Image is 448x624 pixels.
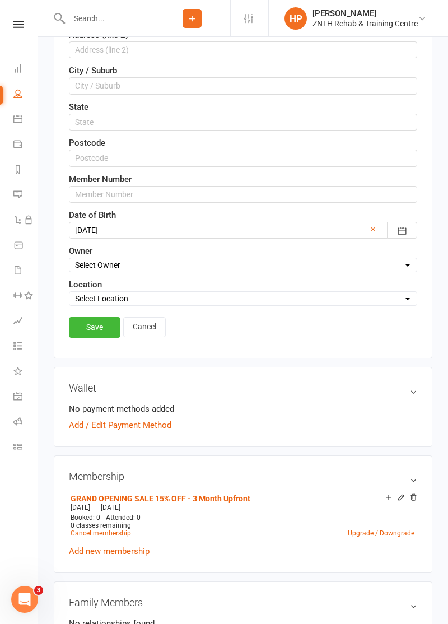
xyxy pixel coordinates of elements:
[69,136,105,150] label: Postcode
[69,41,417,58] input: Address (line 2)
[69,77,417,94] input: City / Suburb
[68,503,417,512] div: —
[312,18,418,29] div: ZNTH Rehab & Training Centre
[13,234,39,259] a: Product Sales
[13,57,39,82] a: Dashboard
[101,504,120,511] span: [DATE]
[69,317,120,337] a: Save
[13,158,39,183] a: Reports
[13,410,39,435] a: Roll call kiosk mode
[71,529,131,537] a: Cancel membership
[371,222,375,236] a: ×
[71,521,131,529] span: 0 classes remaining
[13,133,39,158] a: Payments
[348,529,414,537] a: Upgrade / Downgrade
[13,435,39,460] a: Class kiosk mode
[13,82,39,108] a: People
[69,382,417,394] h3: Wallet
[284,7,307,30] div: HP
[13,309,39,334] a: Assessments
[34,586,43,595] span: 3
[13,108,39,133] a: Calendar
[69,418,171,432] a: Add / Edit Payment Method
[71,494,250,503] a: GRAND OPENING SALE 15% OFF - 3 Month Upfront
[69,100,88,114] label: State
[69,244,92,258] label: Owner
[69,278,102,291] label: Location
[69,208,116,222] label: Date of Birth
[71,504,90,511] span: [DATE]
[106,514,141,521] span: Attended: 0
[71,514,100,521] span: Booked: 0
[123,317,166,337] a: Cancel
[69,150,417,166] input: Postcode
[69,471,417,482] h3: Membership
[69,546,150,556] a: Add new membership
[69,64,117,77] label: City / Suburb
[13,385,39,410] a: General attendance kiosk mode
[66,11,154,26] input: Search...
[11,586,38,613] iframe: Intercom live chat
[69,114,417,131] input: State
[13,360,39,385] a: What's New
[69,402,417,416] li: No payment methods added
[312,8,418,18] div: [PERSON_NAME]
[69,186,417,203] input: Member Number
[69,173,132,186] label: Member Number
[69,597,417,608] h3: Family Members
